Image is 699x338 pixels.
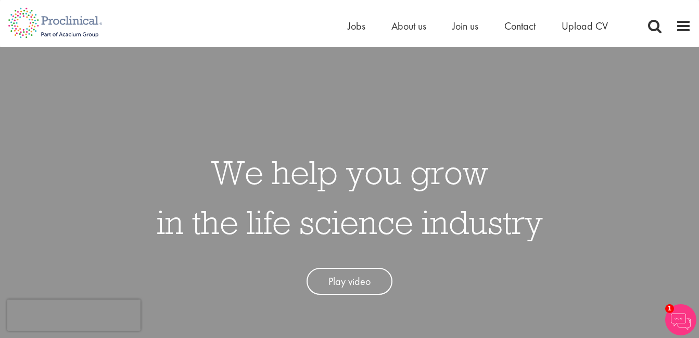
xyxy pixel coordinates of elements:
[504,19,536,33] a: Contact
[348,19,365,33] a: Jobs
[307,268,392,295] a: Play video
[665,304,674,313] span: 1
[562,19,608,33] a: Upload CV
[665,304,696,335] img: Chatbot
[157,147,543,247] h1: We help you grow in the life science industry
[391,19,426,33] a: About us
[452,19,478,33] a: Join us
